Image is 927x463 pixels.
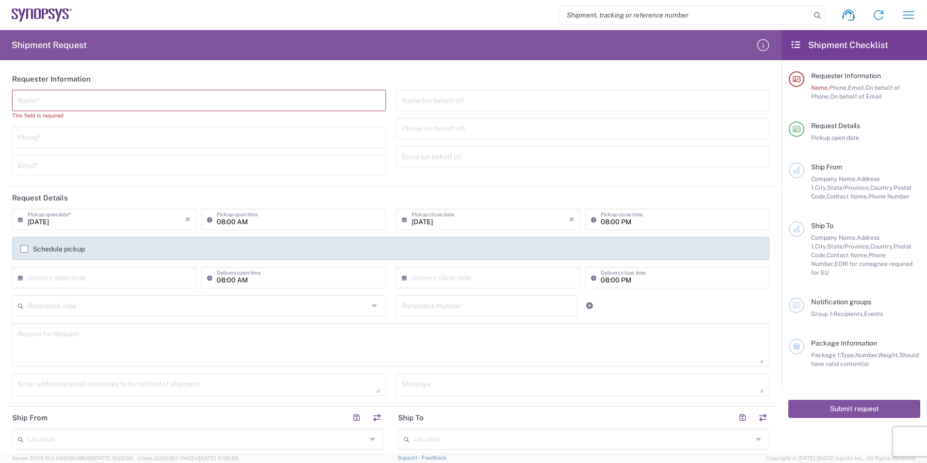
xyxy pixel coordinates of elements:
span: Request Details [811,122,860,130]
span: Client: 2025.19.0-1f462a1 [137,455,238,461]
span: On behalf of Email [830,93,882,100]
span: Package 1: [811,351,841,359]
h2: Shipment Request [12,39,87,51]
span: Country, [870,243,894,250]
span: City, [815,184,827,191]
h2: Ship From [12,413,48,423]
span: Recipients, [833,310,864,317]
h2: Ship To [398,413,424,423]
span: State/Province, [827,243,870,250]
span: Server: 2025.19.0-b9208248b56 [12,455,133,461]
h2: Requester Information [12,74,91,84]
span: Company Name, [811,175,857,182]
button: Submit request [788,400,920,418]
i: × [185,212,191,227]
span: Phone Number [868,193,910,200]
span: [DATE] 10:06:59 [199,455,238,461]
span: State/Province, [827,184,870,191]
i: × [569,212,575,227]
span: Name, [811,84,829,91]
input: Shipment, tracking or reference number [559,6,811,24]
span: Requester Information [811,72,881,80]
span: City, [815,243,827,250]
a: Add Reference [583,299,596,313]
span: Pickup open date [811,134,859,141]
a: Feedback [422,455,447,461]
span: [DATE] 10:22:58 [94,455,133,461]
span: EORI for consignee required for EU [811,260,912,276]
span: Contact Name, [827,193,868,200]
span: Ship To [811,222,833,230]
span: Notification groups [811,298,871,306]
h2: Shipment Checklist [790,39,888,51]
span: Type, [841,351,855,359]
div: This field is required [12,111,386,120]
span: Company Name, [811,234,857,241]
span: Copyright © [DATE]-[DATE] Agistix Inc., All Rights Reserved [766,454,915,463]
span: Events [864,310,883,317]
span: Package Information [811,339,877,347]
span: Group 1: [811,310,833,317]
span: Email, [848,84,865,91]
h2: Request Details [12,193,68,203]
span: Country, [870,184,894,191]
span: Ship From [811,163,842,171]
span: Number, [855,351,878,359]
a: Support [398,455,422,461]
span: Weight, [878,351,899,359]
span: Contact Name, [827,251,868,259]
label: Schedule pickup [20,245,85,253]
span: Phone, [829,84,848,91]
